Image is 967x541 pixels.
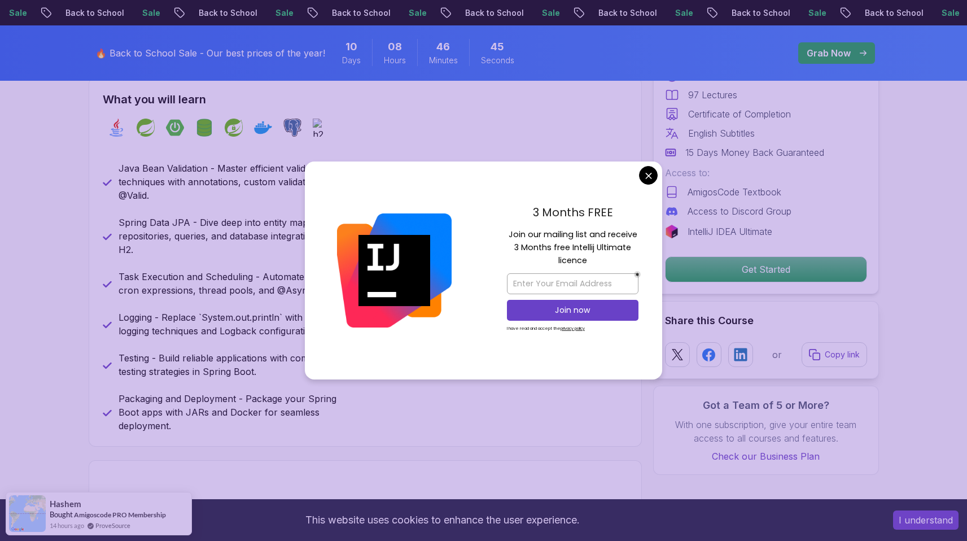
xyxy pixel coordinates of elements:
button: Accept cookies [893,511,959,530]
p: 15 Days Money Back Guaranteed [685,146,824,159]
p: 🔥 Back to School Sale - Our best prices of the year! [95,46,325,60]
img: provesource social proof notification image [9,495,46,532]
button: Get Started [665,256,867,282]
h3: Got a Team of 5 or More? [665,398,867,413]
img: spring-boot logo [166,119,184,137]
span: 46 Minutes [436,39,450,55]
p: Testing - Build reliable applications with comprehensive testing strategies in Spring Boot. [119,351,358,378]
p: Task Execution and Scheduling - Automate tasks with cron expressions, thread pools, and @Async. [119,270,358,297]
img: spring logo [137,119,155,137]
span: Hashem [50,499,81,509]
p: English Subtitles [688,126,755,140]
p: Sale [898,7,934,19]
p: Sale [365,7,401,19]
span: Minutes [429,55,458,66]
h2: What you will learn [103,91,628,107]
p: Sale [632,7,668,19]
p: Back to School [288,7,365,19]
img: spring-data-jpa logo [195,119,213,137]
p: Back to School [555,7,632,19]
img: java logo [107,119,125,137]
p: Back to School [155,7,232,19]
p: Sale [498,7,535,19]
p: Back to School [688,7,765,19]
span: Hours [384,55,406,66]
p: Copy link [825,349,860,360]
p: IntelliJ IDEA Ultimate [688,225,772,238]
span: Days [342,55,361,66]
img: postgres logo [283,119,301,137]
img: spring-security logo [225,119,243,137]
h2: Elevate Your Development Skills with Spring Boot [98,496,579,514]
span: Bought [50,510,73,519]
span: 8 Hours [388,39,402,55]
div: This website uses cookies to enhance the user experience. [8,508,876,533]
p: Sale [765,7,801,19]
p: Grab Now [807,46,851,60]
p: Logging - Replace `System.out.println` with advanced logging techniques and Logback configurations. [119,311,358,338]
button: Copy link [802,342,867,367]
p: With one subscription, give your entire team access to all courses and features. [665,418,867,445]
p: Packaging and Deployment - Package your Spring Boot apps with JARs and Docker for seamless deploy... [119,392,358,433]
h2: Share this Course [665,313,867,329]
p: Back to School [422,7,498,19]
p: Back to School [22,7,99,19]
a: Amigoscode PRO Membership [74,511,166,519]
p: Java Bean Validation - Master efficient validation techniques with annotations, custom validation... [119,162,358,202]
span: Seconds [481,55,514,66]
p: Sale [99,7,135,19]
p: Sale [232,7,268,19]
p: Spring Data JPA - Dive deep into entity mapping, repositories, queries, and database integration ... [119,216,358,256]
p: Certificate of Completion [688,107,791,121]
p: AmigosCode Textbook [688,185,781,199]
a: ProveSource [95,521,130,530]
p: Access to: [665,166,867,180]
p: or [772,348,782,361]
img: h2 logo [313,119,331,137]
p: Get Started [666,257,867,282]
p: Back to School [821,7,898,19]
span: 10 Days [345,39,357,55]
span: 14 hours ago [50,521,84,530]
img: docker logo [254,119,272,137]
a: Check our Business Plan [665,450,867,463]
img: jetbrains logo [665,225,679,238]
span: 45 Seconds [491,39,504,55]
p: 97 Lectures [688,88,737,102]
p: Access to Discord Group [688,204,791,218]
